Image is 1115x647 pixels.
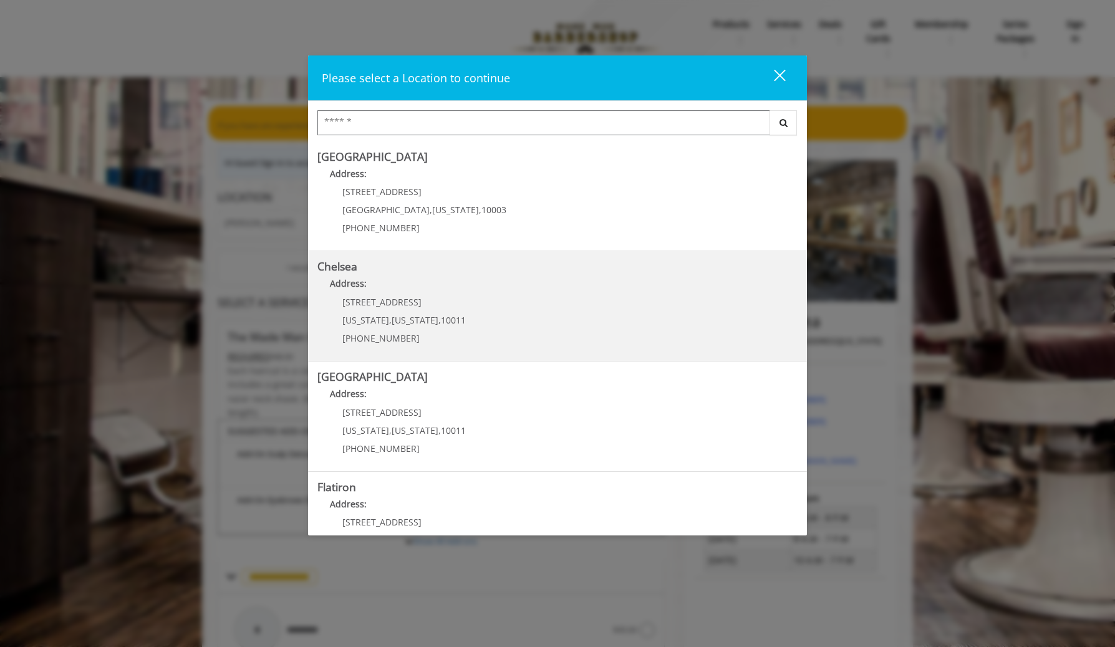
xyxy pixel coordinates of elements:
i: Search button [776,118,791,127]
div: Center Select [317,110,798,141]
span: [STREET_ADDRESS] [342,406,422,418]
span: [PHONE_NUMBER] [342,222,420,234]
b: Address: [330,498,367,510]
b: Address: [330,277,367,289]
span: [US_STATE] [432,204,479,216]
span: , [438,424,441,436]
span: , [389,424,392,436]
span: , [479,204,481,216]
b: [GEOGRAPHIC_DATA] [317,369,428,384]
span: [STREET_ADDRESS] [342,186,422,198]
input: Search Center [317,110,770,135]
b: Chelsea [317,259,357,274]
span: 10011 [441,424,466,436]
span: [STREET_ADDRESS] [342,296,422,308]
span: 10011 [441,314,466,326]
span: [US_STATE] [342,314,389,326]
span: [STREET_ADDRESS] [342,516,422,528]
div: close dialog [760,69,784,87]
span: [US_STATE] [392,314,438,326]
span: , [438,314,441,326]
span: [US_STATE] [342,424,389,436]
b: Address: [330,388,367,400]
span: 10003 [481,204,506,216]
span: , [389,314,392,326]
b: Flatiron [317,479,356,494]
span: [PHONE_NUMBER] [342,443,420,454]
b: Address: [330,168,367,180]
span: , [430,204,432,216]
span: [GEOGRAPHIC_DATA] [342,204,430,216]
span: Please select a Location to continue [322,70,510,85]
span: [US_STATE] [392,424,438,436]
b: [GEOGRAPHIC_DATA] [317,149,428,164]
span: [PHONE_NUMBER] [342,332,420,344]
button: close dialog [751,65,793,90]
